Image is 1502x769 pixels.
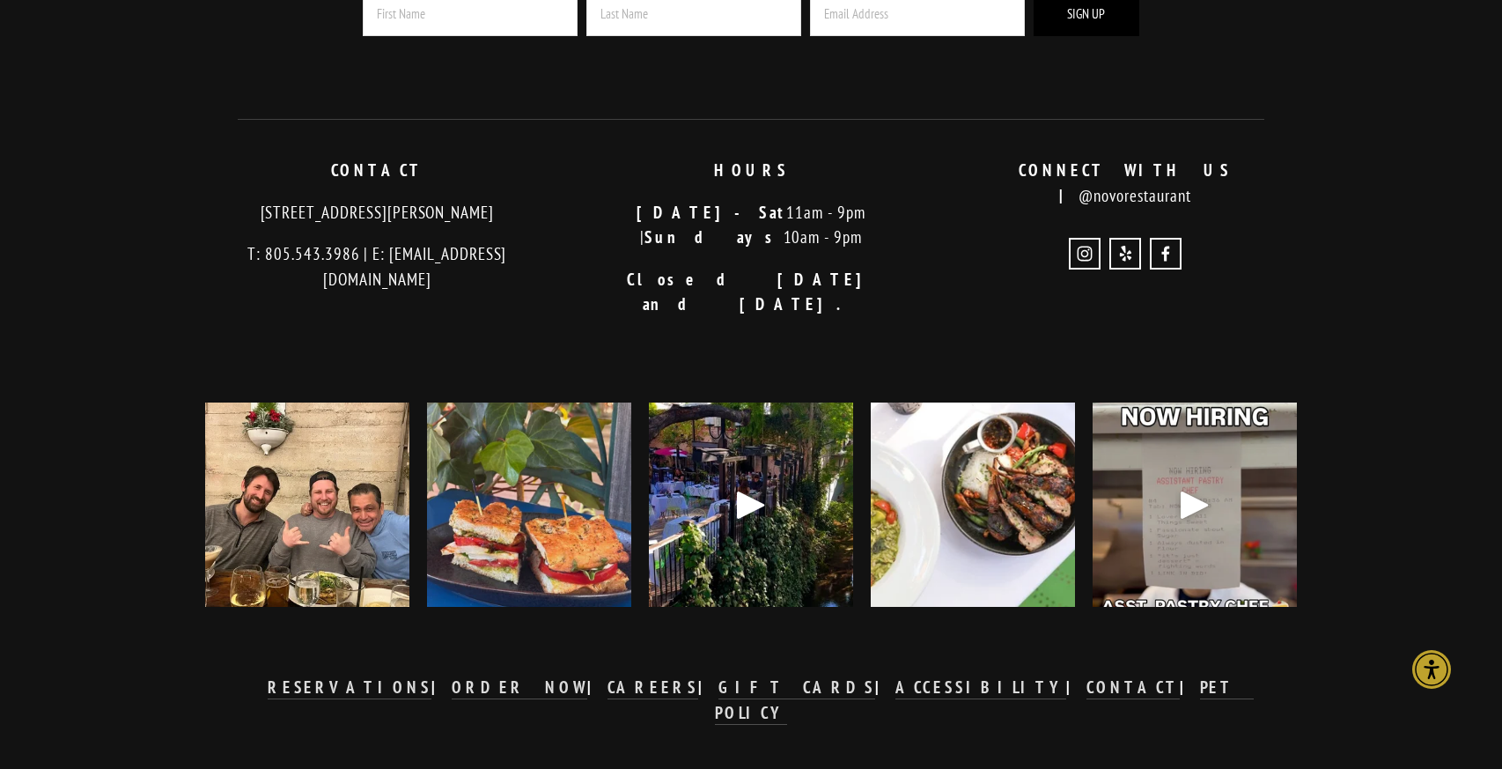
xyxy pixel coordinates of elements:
img: So long, farewell, auf wiedersehen, goodbye - to our amazing Bar Manager &amp; Master Mixologist,... [164,403,452,607]
img: The countdown to holiday parties has begun! 🎉 Whether you&rsquo;re planning something cozy at Nov... [845,403,1101,607]
strong: RESERVATIONS [268,677,431,698]
div: Accessibility Menu [1412,650,1451,689]
a: Novo Restaurant and Lounge [1150,238,1182,270]
strong: ORDER NOW [452,677,587,698]
strong: | [1066,677,1086,698]
strong: | [431,677,452,698]
p: T: 805.543.3986 | E: [EMAIL_ADDRESS][DOMAIN_NAME] [205,241,549,292]
p: @novorestaurant [953,158,1297,208]
div: Play [730,484,772,526]
a: RESERVATIONS [268,677,431,699]
strong: Closed [DATE] and [DATE]. [627,269,895,315]
strong: CAREERS [607,677,699,698]
strong: CONTACT [331,159,424,181]
a: ACCESSIBILITY [895,677,1066,699]
a: GIFT CARDS [718,677,875,699]
span: Sign Up [1067,5,1105,22]
div: Play [1174,484,1216,526]
strong: PET POLICY [715,677,1255,723]
a: PET POLICY [715,677,1255,724]
a: ORDER NOW [452,677,587,699]
strong: HOURS [714,159,788,181]
strong: Sundays [644,226,784,248]
strong: | [587,677,607,698]
a: CONTACT [1086,677,1180,699]
img: One ingredient, two ways: fresh market tomatoes 🍅 Savor them in our Caprese, paired with mozzarel... [427,377,631,632]
strong: [DATE]-Sat [637,202,787,223]
p: [STREET_ADDRESS][PERSON_NAME] [205,200,549,226]
a: CAREERS [607,677,699,699]
strong: | [698,677,718,698]
p: 11am - 9pm | 10am - 9pm [579,200,924,250]
strong: CONNECT WITH US | [1019,159,1250,206]
strong: | [875,677,895,698]
a: Instagram [1069,238,1101,270]
strong: GIFT CARDS [718,677,875,698]
strong: CONTACT [1086,677,1180,698]
a: Yelp [1109,238,1141,270]
strong: ACCESSIBILITY [895,677,1066,698]
strong: | [1180,677,1200,698]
